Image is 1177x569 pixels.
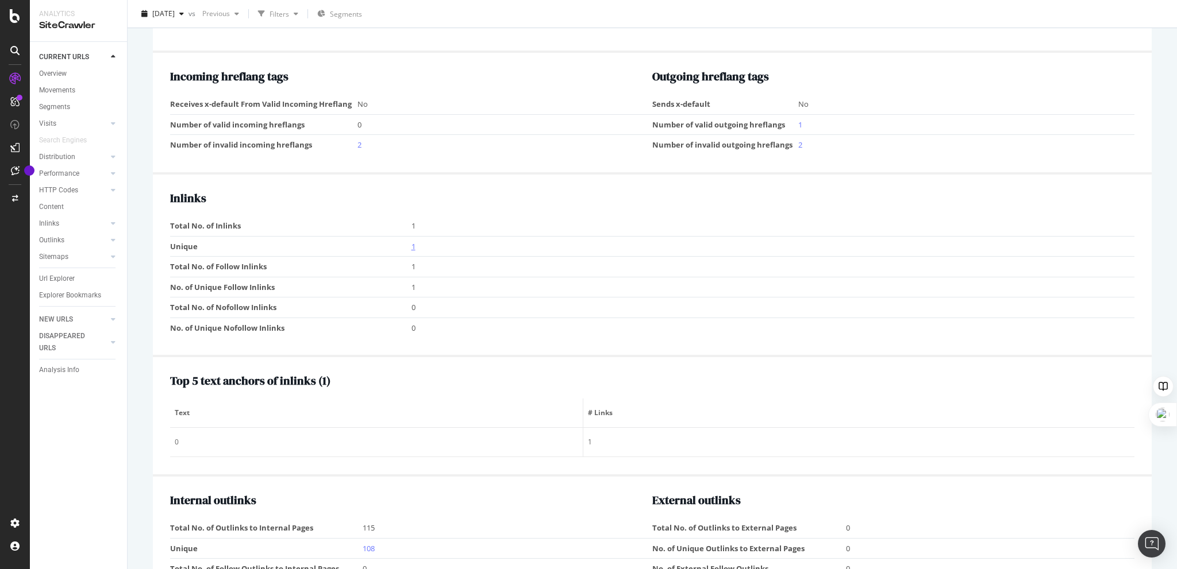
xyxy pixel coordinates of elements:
div: Url Explorer [39,273,75,285]
td: Number of valid incoming hreflangs [170,114,357,135]
h2: Top 5 text anchors of inlinks ( 1 ) [170,374,1134,387]
div: Visits [39,118,56,130]
div: Outlinks [39,234,64,246]
td: Number of invalid outgoing hreflangs [652,135,798,155]
a: 2 [798,140,802,150]
div: Inlinks [39,218,59,230]
td: Total No. of Outlinks to External Pages [652,518,846,538]
td: 0 [411,318,1135,338]
button: Filters [253,5,303,23]
td: 1 [411,216,1135,236]
a: Sitemaps [39,251,107,263]
div: NEW URLS [39,313,73,326]
div: Open Intercom Messenger [1138,530,1166,558]
a: Content [39,201,119,213]
a: 1 [798,119,802,130]
td: No [357,94,652,114]
td: Number of invalid incoming hreflangs [170,135,357,155]
a: Url Explorer [39,273,119,285]
h2: Inlinks [170,192,1134,204]
div: Performance [39,168,79,180]
td: Total No. of Inlinks [170,216,411,236]
span: # Links [588,408,1127,418]
td: 0 [846,518,1134,538]
div: Tooltip anchor [24,165,34,176]
td: Number of valid outgoing hreflangs [652,114,798,135]
div: Filters [270,9,289,18]
span: Segments [330,9,362,19]
div: HTTP Codes [39,184,78,196]
a: CURRENT URLS [39,51,107,63]
span: vs [189,9,198,18]
div: Mots-clés [145,68,174,75]
td: 115 [363,518,652,538]
div: Domaine [60,68,89,75]
a: Analysis Info [39,364,119,376]
h2: Incoming hreflang tags [170,70,652,83]
a: Search Engines [39,134,98,146]
div: Overview [39,68,67,80]
div: Segments [39,101,70,113]
a: HTTP Codes [39,184,107,196]
div: 0 [175,437,578,447]
a: NEW URLS [39,313,107,326]
button: [DATE] [137,5,189,23]
a: Overview [39,68,119,80]
div: Content [39,201,64,213]
td: No. of Unique Follow Inlinks [170,277,411,297]
a: 2 [357,140,361,150]
div: Distribution [39,151,75,163]
div: 1 [588,437,1130,447]
h2: Internal outlinks [170,494,652,506]
td: Sends x-default [652,94,798,114]
span: Text [175,408,575,418]
button: Previous [198,5,244,23]
div: Movements [39,84,75,96]
td: Receives x-default From Valid Incoming Hreflang [170,94,357,114]
img: website_grey.svg [18,30,28,39]
td: Total No. of Outlinks to Internal Pages [170,518,363,538]
a: Explorer Bookmarks [39,289,119,301]
td: Total No. of Nofollow Inlinks [170,297,411,318]
div: Explorer Bookmarks [39,289,101,301]
td: 0 [411,297,1135,318]
a: Distribution [39,151,107,163]
div: v 4.0.25 [32,18,56,28]
div: DISAPPEARED URLS [39,330,97,354]
div: Analysis Info [39,364,79,376]
div: Sitemaps [39,251,68,263]
td: Total No. of Follow Inlinks [170,257,411,277]
a: Performance [39,168,107,180]
a: Visits [39,118,107,130]
td: No. of Unique Outlinks to External Pages [652,538,846,559]
span: Previous [198,9,230,18]
td: No. of Unique Nofollow Inlinks [170,318,411,338]
img: logo_orange.svg [18,18,28,28]
td: 1 [411,277,1135,297]
a: 108 [363,543,375,553]
a: Segments [39,101,119,113]
td: Unique [170,236,411,257]
span: 2025 Aug. 24th [152,9,175,18]
div: CURRENT URLS [39,51,89,63]
div: Search Engines [39,134,87,146]
button: Segments [313,5,367,23]
img: tab_keywords_by_traffic_grey.svg [132,67,141,76]
td: 0 [357,114,652,135]
h2: External outlinks [652,494,1134,506]
img: tab_domain_overview_orange.svg [48,67,57,76]
td: Unique [170,538,363,559]
td: 1 [411,257,1135,277]
a: Inlinks [39,218,107,230]
a: DISAPPEARED URLS [39,330,107,354]
a: Outlinks [39,234,107,246]
div: Domaine: [DOMAIN_NAME] [30,30,130,39]
td: 0 [846,538,1134,559]
div: No [798,99,1129,110]
a: 1 [411,241,416,251]
div: Analytics [39,9,118,19]
a: Movements [39,84,119,96]
h2: Outgoing hreflang tags [652,70,1134,83]
div: SiteCrawler [39,19,118,32]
